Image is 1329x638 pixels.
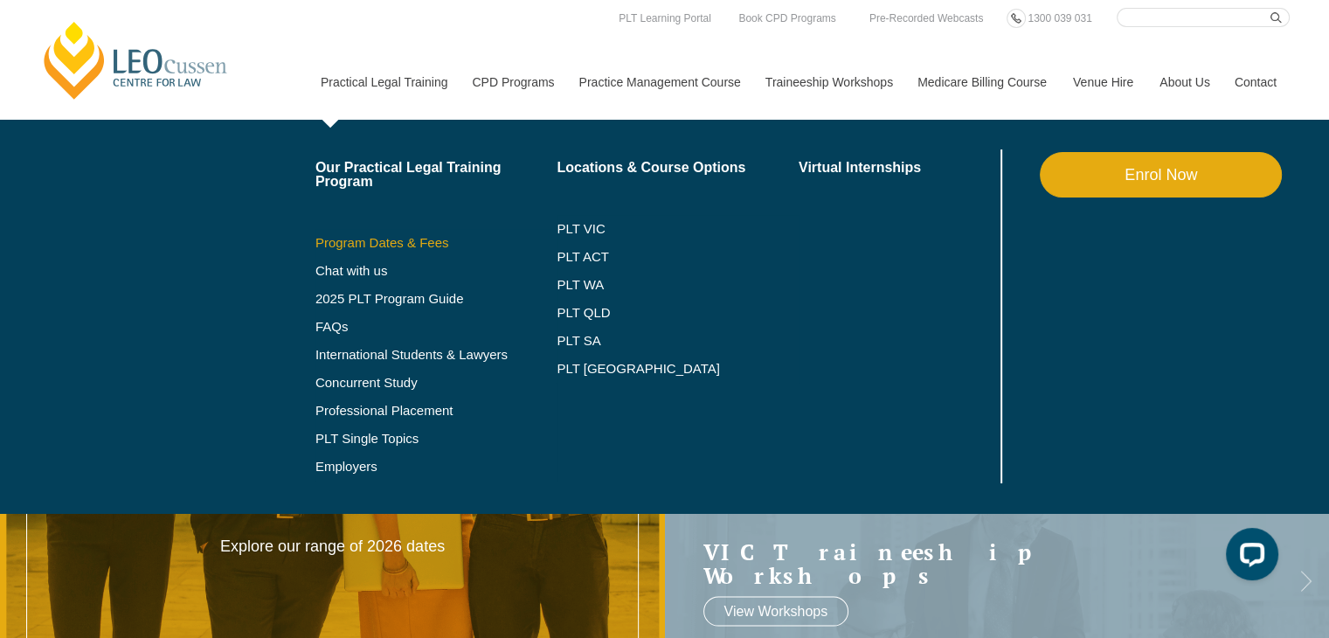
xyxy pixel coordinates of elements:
a: FAQs [315,320,557,334]
a: Practical Legal Training [308,45,460,120]
a: VIC Traineeship Workshops [703,539,1256,587]
a: Enrol Now [1040,152,1282,198]
a: Chat with us [315,264,557,278]
a: [PERSON_NAME] Centre for Law [39,19,232,101]
a: Professional Placement [315,404,557,418]
span: 1300 039 031 [1028,12,1091,24]
a: Traineeship Workshops [752,45,904,120]
a: 2025 PLT Program Guide [315,292,514,306]
a: Practice Management Course [566,45,752,120]
p: Explore our range of 2026 dates [199,537,465,557]
a: About Us [1146,45,1222,120]
a: PLT Single Topics [315,432,557,446]
a: Concurrent Study [315,376,557,390]
iframe: LiveChat chat widget [1212,521,1285,594]
a: Locations & Course Options [557,161,799,175]
a: Program Dates & Fees [315,236,557,250]
a: Virtual Internships [799,161,997,175]
a: View Workshops [703,596,849,626]
a: PLT WA [557,278,755,292]
a: Employers [315,460,557,474]
a: Book CPD Programs [734,9,840,28]
a: Venue Hire [1060,45,1146,120]
a: CPD Programs [459,45,565,120]
a: PLT QLD [557,306,799,320]
a: PLT ACT [557,250,799,264]
a: Pre-Recorded Webcasts [865,9,988,28]
a: Our Practical Legal Training Program [315,161,557,189]
a: Contact [1222,45,1290,120]
a: PLT Learning Portal [614,9,716,28]
a: 1300 039 031 [1023,9,1096,28]
a: PLT VIC [557,222,799,236]
a: Medicare Billing Course [904,45,1060,120]
a: PLT SA [557,334,799,348]
a: PLT [GEOGRAPHIC_DATA] [557,362,799,376]
a: International Students & Lawyers [315,348,557,362]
